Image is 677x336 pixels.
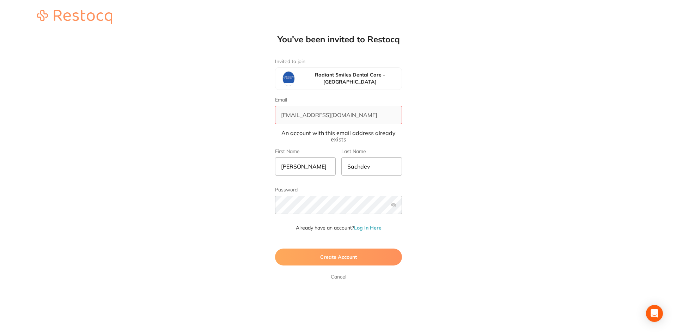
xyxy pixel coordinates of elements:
[298,72,402,85] h4: Radiant Smiles Dental Care - [GEOGRAPHIC_DATA]
[275,34,402,44] h1: You’ve been invited to Restocq
[320,254,357,260] span: Create Account
[275,225,402,232] p: Already have an account?
[281,129,396,143] span: An account with this email address already exists
[341,148,402,154] label: Last Name
[354,225,382,231] a: Log In Here
[37,10,112,24] img: restocq_logo.svg
[275,274,402,280] a: Cancel
[275,187,402,193] label: Password
[275,59,402,65] label: Invited to join
[646,305,663,322] div: Open Intercom Messenger
[283,72,294,83] img: Radiant Smiles Dental Care - Albany
[275,97,402,103] label: Email
[275,249,402,265] button: Create Account
[275,148,336,154] label: First Name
